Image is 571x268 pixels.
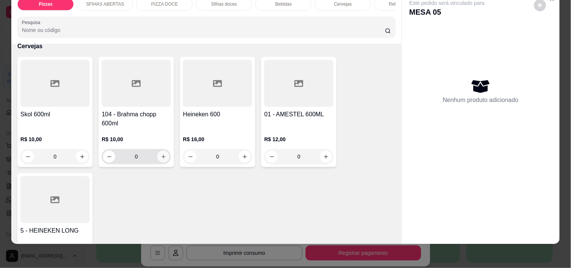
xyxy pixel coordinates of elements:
h4: Skol 600ml [20,110,90,119]
p: Cervejas [334,1,352,7]
p: Bebidas [276,1,292,7]
p: SFIHAS ABERTAS [86,1,124,7]
button: increase-product-quantity [320,151,332,163]
h4: Heineken 600 [183,110,252,119]
button: increase-product-quantity [157,151,169,163]
input: Pesquisa [22,26,385,34]
h4: 104 - Brahma chopp 600ml [102,110,171,128]
p: PIZZA DOCE [151,1,178,7]
button: decrease-product-quantity [103,151,115,163]
button: increase-product-quantity [239,151,251,163]
p: R$ 12,00 [20,243,90,250]
p: Cervejas [17,42,395,51]
p: Nenhum produto adicionado [443,96,519,105]
h4: 5 - HEINEKEN LONG [20,226,90,235]
label: Pesquisa [22,19,43,26]
button: decrease-product-quantity [184,151,196,163]
button: decrease-product-quantity [266,151,278,163]
p: R$ 10,00 [20,136,90,143]
p: R$ 12,00 [264,136,333,143]
p: MESA 05 [410,7,485,17]
h4: 01 - AMESTEL 600ML [264,110,333,119]
p: R$ 10,00 [102,136,171,143]
p: Refrigerantes [389,1,416,7]
p: Pizzas [39,1,53,7]
button: increase-product-quantity [76,151,88,163]
p: R$ 16,00 [183,136,252,143]
button: decrease-product-quantity [22,151,34,163]
p: Sfihas doces [211,1,237,7]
